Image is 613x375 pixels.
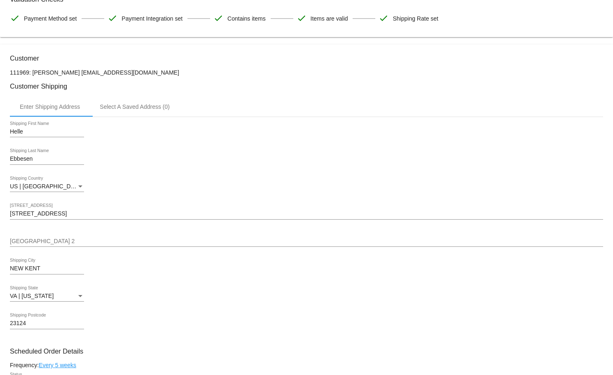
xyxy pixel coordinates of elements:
mat-icon: check [108,13,117,23]
mat-icon: check [297,13,306,23]
input: Shipping Street 1 [10,211,603,217]
h3: Customer [10,54,603,62]
span: Shipping Rate set [393,10,438,27]
input: Shipping City [10,265,84,272]
div: Frequency: [10,362,603,368]
a: Every 5 weeks [39,362,76,368]
mat-icon: check [213,13,223,23]
mat-icon: check [10,13,20,23]
input: Shipping Postcode [10,320,84,327]
h3: Scheduled Order Details [10,347,603,355]
span: Contains items [227,10,266,27]
h3: Customer Shipping [10,82,603,90]
mat-select: Shipping State [10,293,84,300]
span: US | [GEOGRAPHIC_DATA] [10,183,83,190]
input: Shipping Street 2 [10,238,603,245]
p: 111969: [PERSON_NAME] [EMAIL_ADDRESS][DOMAIN_NAME] [10,69,603,76]
input: Shipping Last Name [10,156,84,162]
span: VA | [US_STATE] [10,293,54,299]
span: Items are valid [311,10,348,27]
span: Payment Integration set [122,10,182,27]
mat-icon: check [379,13,388,23]
span: Payment Method set [24,10,77,27]
div: Select A Saved Address (0) [100,103,170,110]
div: Enter Shipping Address [20,103,80,110]
mat-select: Shipping Country [10,183,84,190]
input: Shipping First Name [10,129,84,135]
